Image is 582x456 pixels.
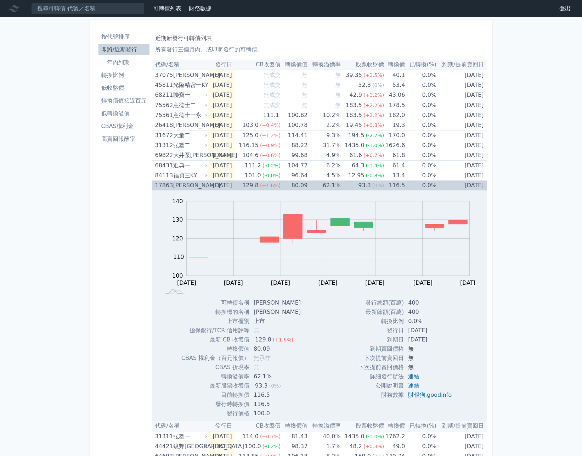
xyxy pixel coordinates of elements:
td: 轉換溢價率 [181,372,249,381]
div: 194.5 [347,130,366,140]
div: 意德士一永 [173,110,206,120]
td: [DATE] [208,90,235,100]
td: [DATE] [208,171,235,180]
td: 1762.2 [384,431,405,441]
td: 88.22 [281,140,307,150]
td: 發行日 [358,326,404,335]
td: 發行總額(百萬) [358,298,404,307]
span: 無成交 [264,91,281,98]
div: 68431 [155,161,171,171]
span: (+0.7%) [260,434,281,439]
span: 無 [254,364,259,371]
td: [DATE] [208,161,235,171]
td: 轉換標的名稱 [181,307,249,317]
span: (0%) [372,82,384,88]
span: (-0.8%) [366,173,384,178]
td: 40.1 [384,70,405,80]
div: 意德士二 [173,100,206,110]
td: 目前轉換價 [181,390,249,400]
span: (+1.6%) [273,337,293,343]
td: 無 [404,344,457,354]
td: 178.5 [384,100,405,111]
div: [PERSON_NAME] [173,120,206,130]
th: CB收盤價 [235,421,281,431]
div: 聯寶一 [173,90,206,100]
th: 到期/提前賣回日 [436,60,486,70]
div: 103.0 [241,120,260,130]
td: 400 [404,307,457,317]
td: 最新股票收盤價 [181,381,249,390]
tspan: [DATE] [177,279,196,286]
li: 轉換價值接近百元 [98,96,149,105]
td: [DATE] [208,441,235,451]
div: 111.1 [261,110,281,120]
td: [DATE] [208,80,235,90]
th: 轉換溢價率 [307,421,340,431]
th: 已轉換(%) [405,60,436,70]
span: (-0.2%) [262,444,281,449]
td: , [404,390,457,400]
th: 到期/提前賣回日 [436,421,486,431]
span: (+0.8%) [363,122,384,128]
td: 0.0% [405,90,436,100]
a: 低轉換溢價 [98,108,149,119]
a: 低收盤價 [98,82,149,94]
td: 下次提前賣回價格 [358,363,404,372]
th: 發行日 [208,421,235,431]
div: 183.5 [344,110,363,120]
li: 低收盤價 [98,84,149,92]
td: 0.0% [405,171,436,180]
th: 轉換價值 [281,421,307,431]
td: 13.4 [384,171,405,180]
div: 111.2 [243,161,262,171]
tspan: [DATE] [271,279,290,286]
div: 69822 [155,150,171,160]
td: 96.64 [281,171,307,180]
li: 高賣回報酬率 [98,135,149,143]
span: (-2.7%) [366,133,384,138]
tspan: 100 [172,272,183,279]
td: 170.0 [384,130,405,141]
input: 搜尋可轉債 代號／名稱 [31,2,145,15]
div: 64.3 [350,161,366,171]
td: [DATE] [436,130,486,141]
td: 發行時轉換價 [181,400,249,409]
td: 116.5 [249,390,306,400]
td: 擔保銀行/TCRI信用評等 [181,326,249,335]
div: 42.9 [348,90,363,100]
td: [DATE] [208,180,235,190]
tspan: 140 [172,198,183,205]
th: 股票收盤價 [341,421,384,431]
span: 無 [302,91,307,98]
td: 61.4 [384,161,405,171]
td: 上市 [249,317,306,326]
a: 即將/近期發行 [98,44,149,55]
span: 無承作 [254,355,271,361]
td: 無 [404,354,457,363]
td: [DATE] [208,140,235,150]
td: 114.41 [281,130,307,141]
th: 代碼/名稱 [152,60,209,70]
td: 400 [404,298,457,307]
a: 高賣回報酬率 [98,133,149,145]
a: 財報狗 [408,391,425,398]
div: 31312 [155,140,171,150]
td: 0.0% [405,130,436,141]
td: 無 [404,363,457,372]
td: 9.3% [307,130,340,141]
td: 0.0% [404,317,457,326]
th: CB收盤價 [235,60,281,70]
td: 116.5 [249,400,306,409]
div: 101.0 [243,171,262,180]
td: [DATE] [436,70,486,80]
td: [DATE] [436,150,486,161]
span: 無成交 [264,72,281,78]
li: 即將/近期發行 [98,45,149,54]
span: 無 [302,72,307,78]
td: [DATE] [208,110,235,120]
div: 183.5 [344,100,363,110]
div: 大井泵[PERSON_NAME] [173,150,206,160]
span: 無 [335,82,341,88]
span: (+2.2%) [363,112,384,118]
td: 62.1% [307,180,340,190]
